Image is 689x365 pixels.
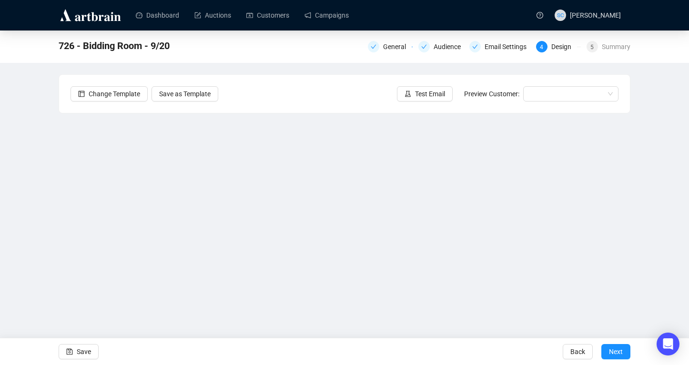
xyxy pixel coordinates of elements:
span: 5 [590,44,594,51]
span: save [66,348,73,355]
span: Preview Customer: [464,90,519,98]
span: 726 - Bidding Room - 9/20 [59,38,170,53]
div: Design [551,41,577,52]
span: Next [609,338,623,365]
a: Customers [246,3,289,28]
span: layout [78,91,85,97]
span: SC [557,10,564,20]
div: 5Summary [587,41,630,52]
button: Next [601,344,630,359]
span: question-circle [537,12,543,19]
div: Open Intercom Messenger [657,333,679,355]
div: General [383,41,412,52]
div: Email Settings [485,41,532,52]
span: check [472,44,478,50]
span: [PERSON_NAME] [570,11,621,19]
button: Test Email [397,86,453,101]
div: Summary [602,41,630,52]
button: Change Template [71,86,148,101]
img: logo [59,8,122,23]
span: Change Template [89,89,140,99]
div: Email Settings [469,41,530,52]
div: 4Design [536,41,581,52]
a: Campaigns [304,3,349,28]
a: Auctions [194,3,231,28]
div: Audience [418,41,463,52]
button: Back [563,344,593,359]
div: General [368,41,413,52]
a: Dashboard [136,3,179,28]
span: 4 [540,44,543,51]
span: Save as Template [159,89,211,99]
button: Save as Template [152,86,218,101]
span: check [421,44,427,50]
span: Test Email [415,89,445,99]
span: experiment [405,91,411,97]
span: Back [570,338,585,365]
span: check [371,44,376,50]
button: Save [59,344,99,359]
div: Audience [434,41,466,52]
span: Save [77,338,91,365]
